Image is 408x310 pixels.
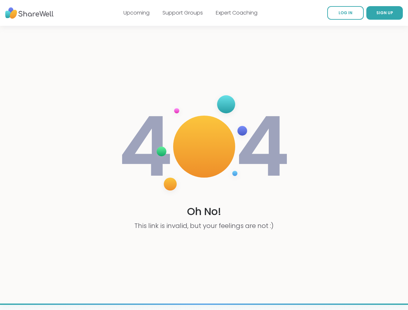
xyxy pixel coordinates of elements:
[339,10,352,15] span: LOG IN
[187,204,221,219] h1: Oh No!
[5,4,54,22] img: ShareWell Nav Logo
[162,9,203,16] a: Support Groups
[327,6,364,20] a: LOG IN
[118,89,290,204] img: 404
[216,9,257,16] a: Expert Coaching
[366,6,403,20] a: SIGN UP
[123,9,150,16] a: Upcoming
[376,10,393,15] span: SIGN UP
[134,221,274,230] p: This link is invalid, but your feelings are not :)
